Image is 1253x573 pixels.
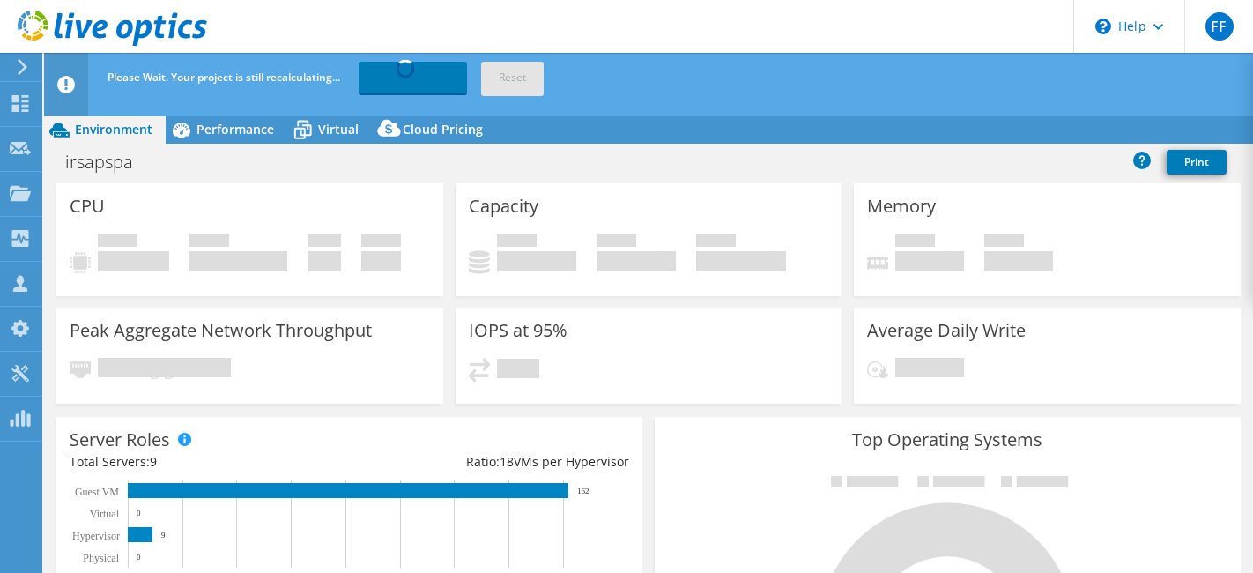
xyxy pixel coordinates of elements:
h4: 151.58 TiB [696,251,786,271]
h3: Memory [867,197,936,216]
h4: 3.37 TiB [984,251,1053,271]
text: 9 [161,531,166,540]
span: 18 [500,453,514,470]
span: Peak Memory Usage [895,234,935,251]
h4: 172 [308,251,341,271]
span: Environment [75,121,152,138]
span: Cores [308,234,341,251]
h3: CPU [70,197,105,216]
text: 162 [577,487,589,495]
h4: 60.81 TiB [497,251,576,271]
h3: Peak Aggregate Network Throughput [70,321,372,340]
h4: 5.04 TiB [895,358,964,377]
h4: 5757 [497,359,539,378]
text: 0 [137,553,141,562]
span: CPU Sockets [361,234,401,251]
span: Total Memory [984,234,1024,251]
a: Print [1167,150,1227,175]
h3: Average Daily Write [867,321,1026,340]
text: Hypervisor [72,530,120,542]
h3: Top Operating Systems [668,430,1227,450]
text: Physical [83,552,119,564]
div: Ratio: VMs per Hypervisor [349,452,628,472]
div: Total Servers: [70,452,349,472]
text: Guest VM [75,486,119,498]
span: Please Wait. Your project is still recalculating... [108,70,340,85]
h4: 13.34 gigabits/s [98,358,231,377]
h3: IOPS at 95% [469,321,567,340]
span: Performance [196,121,274,138]
span: Net CPU [189,234,229,251]
span: Free [597,234,636,251]
span: Virtual [318,121,359,138]
span: FF [1205,12,1234,41]
svg: \n [1095,19,1111,34]
h4: 90.77 TiB [597,251,676,271]
h4: 16 [361,251,401,271]
text: Virtual [90,508,120,520]
span: Total [696,234,736,251]
h1: irsapspa [57,153,160,172]
span: Used [497,234,537,251]
h3: Capacity [469,197,538,216]
h3: Server Roles [70,430,170,450]
span: Peak CPU [98,234,137,251]
h4: 394.80 GHz [189,251,287,271]
a: Recalculating... [359,62,467,93]
span: Cloud Pricing [403,121,483,138]
h4: 1.40 TiB [895,251,964,271]
text: 0 [137,509,141,517]
span: 9 [150,453,157,470]
h4: 172 GHz [98,251,169,271]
